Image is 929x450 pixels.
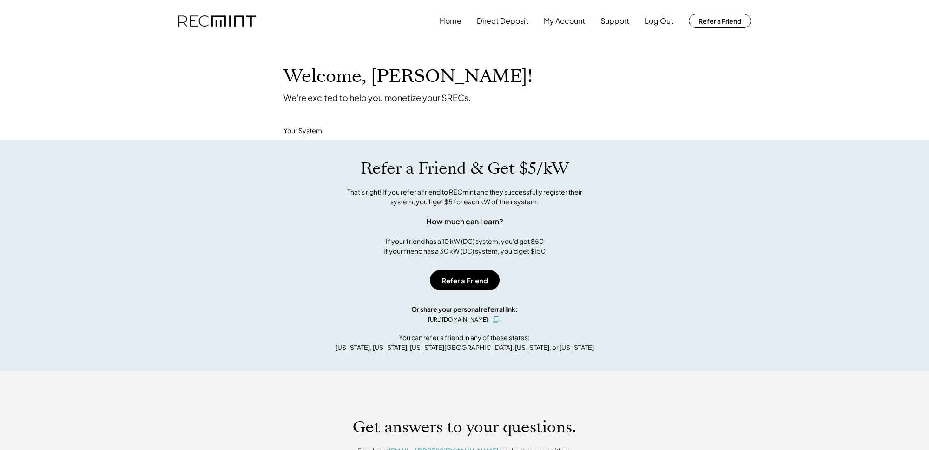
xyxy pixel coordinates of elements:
[440,12,461,30] button: Home
[544,12,585,30] button: My Account
[336,333,594,352] div: You can refer a friend in any of these states: [US_STATE], [US_STATE], [US_STATE][GEOGRAPHIC_DATA...
[383,236,546,256] div: If your friend has a 10 kW (DC) system, you'd get $50 If your friend has a 30 kW (DC) system, you...
[361,159,569,178] h1: Refer a Friend & Get $5/kW
[411,304,518,314] div: Or share your personal referral link:
[337,187,593,207] div: That's right! If you refer a friend to RECmint and they successfully register their system, you'l...
[283,92,471,103] div: We're excited to help you monetize your SRECs.
[426,216,503,227] div: How much can I earn?
[600,12,629,30] button: Support
[689,14,751,28] button: Refer a Friend
[283,126,324,135] div: Your System:
[645,12,673,30] button: Log Out
[477,12,528,30] button: Direct Deposit
[283,66,533,87] h1: Welcome, [PERSON_NAME]!
[430,270,500,290] button: Refer a Friend
[490,314,501,325] button: click to copy
[353,417,576,437] h1: Get answers to your questions.
[428,316,488,324] div: [URL][DOMAIN_NAME]
[178,15,256,27] img: recmint-logotype%403x.png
